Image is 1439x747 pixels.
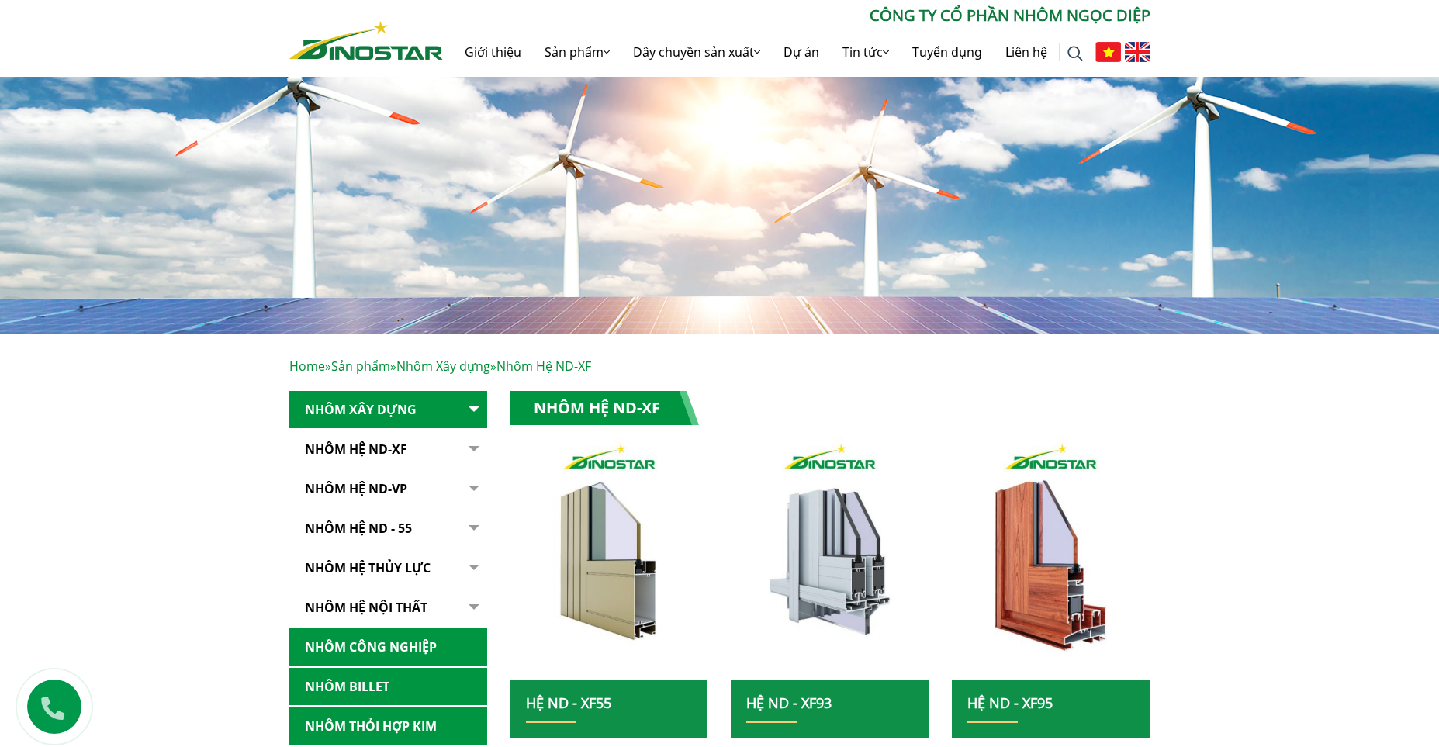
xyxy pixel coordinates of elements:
a: Nhôm Xây dựng [289,391,487,429]
a: Hệ ND - XF93 [746,693,832,712]
a: Nhôm Xây dựng [396,358,490,375]
img: English [1125,42,1150,62]
img: nhom xay dung [952,437,1150,680]
a: Nhôm hệ nội thất [289,589,487,627]
a: Nhôm Thỏi hợp kim [289,707,487,745]
a: Nhôm Hệ ND-VP [289,470,487,508]
a: Giới thiệu [453,27,533,77]
h1: Nhôm Hệ ND-XF [510,391,699,425]
a: Sản phẩm [533,27,621,77]
a: Liên hệ [994,27,1059,77]
img: nhom xay dung [731,437,929,680]
a: nhom xay dung [510,437,708,680]
img: Tiếng Việt [1095,42,1121,62]
img: Nhôm Dinostar [289,21,443,60]
a: Dự án [772,27,831,77]
span: » » » [289,358,591,375]
a: Nhôm hệ thủy lực [289,549,487,587]
a: Tuyển dụng [901,27,994,77]
a: Home [289,358,325,375]
p: CÔNG TY CỔ PHẦN NHÔM NGỌC DIỆP [443,4,1150,27]
a: NHÔM HỆ ND - 55 [289,510,487,548]
img: nhom xay dung [510,437,707,680]
a: Dây chuyền sản xuất [621,27,772,77]
a: Nhôm Hệ ND-XF [289,431,487,469]
a: Tin tức [831,27,901,77]
a: Hệ ND - XF95 [967,693,1053,712]
a: Nhôm Công nghiệp [289,628,487,666]
a: Hệ ND - XF55 [526,693,611,712]
a: Nhôm Billet [289,668,487,706]
span: Nhôm Hệ ND-XF [496,358,591,375]
img: search [1067,46,1083,61]
a: Sản phẩm [331,358,390,375]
